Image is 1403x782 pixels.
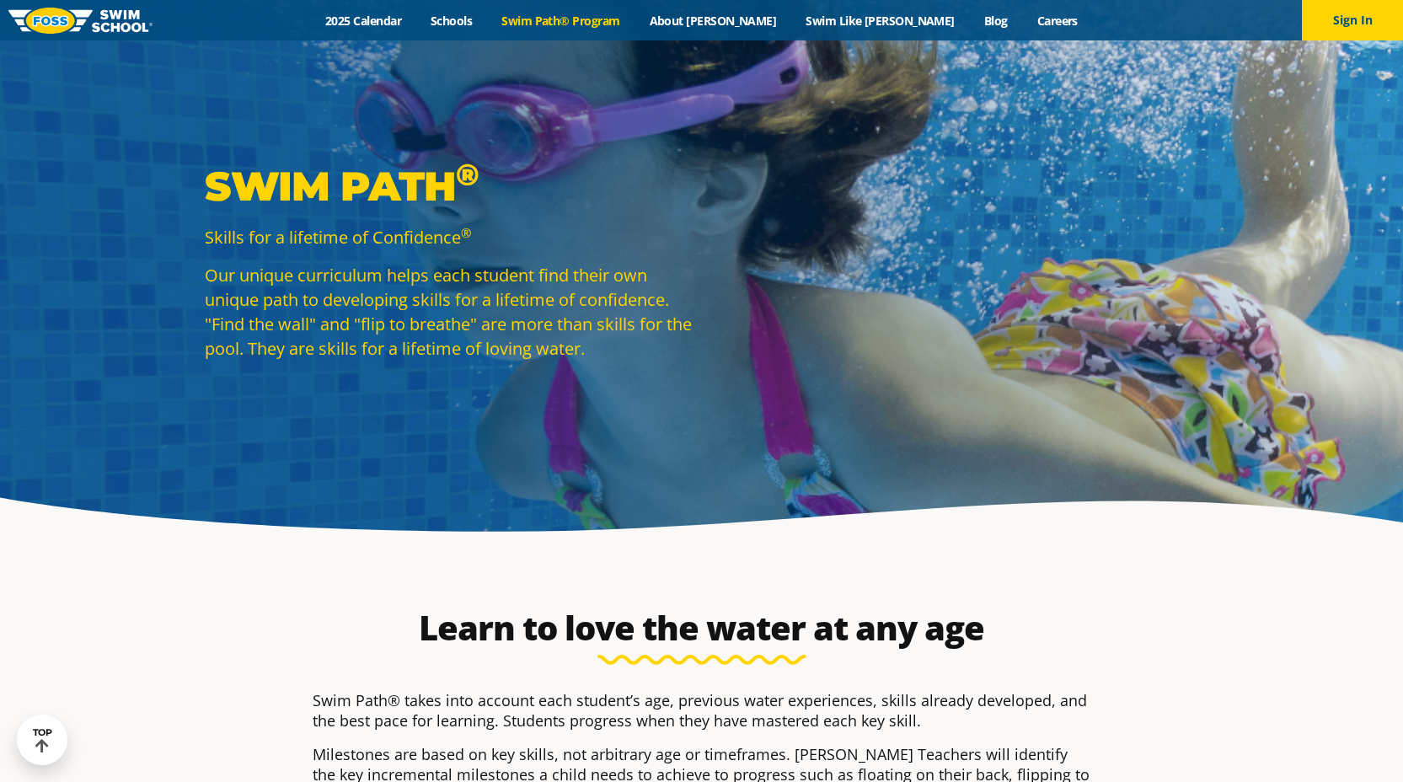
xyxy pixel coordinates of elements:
a: Careers [1022,13,1092,29]
a: Schools [416,13,487,29]
a: About [PERSON_NAME] [635,13,791,29]
sup: ® [456,156,479,193]
h2: Learn to love the water at any age [304,608,1100,648]
p: Our unique curriculum helps each student find their own unique path to developing skills for a li... [205,263,693,361]
p: Skills for a lifetime of Confidence [205,225,693,249]
div: TOP [33,727,52,753]
p: Swim Path [205,161,693,212]
img: FOSS Swim School Logo [8,8,153,34]
a: Swim Path® Program [487,13,635,29]
p: Swim Path® takes into account each student’s age, previous water experiences, skills already deve... [313,690,1091,731]
a: Blog [969,13,1022,29]
a: 2025 Calendar [311,13,416,29]
sup: ® [461,224,471,241]
a: Swim Like [PERSON_NAME] [791,13,970,29]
